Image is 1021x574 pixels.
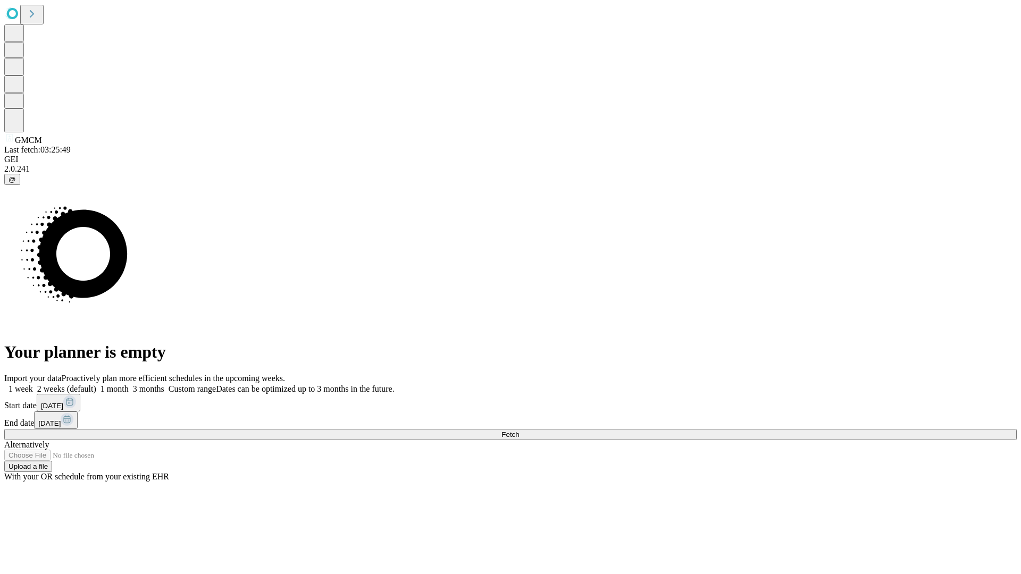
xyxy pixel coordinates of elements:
[9,384,33,393] span: 1 week
[4,155,1017,164] div: GEI
[133,384,164,393] span: 3 months
[501,430,519,438] span: Fetch
[37,394,80,411] button: [DATE]
[4,411,1017,429] div: End date
[37,384,96,393] span: 2 weeks (default)
[4,174,20,185] button: @
[41,402,63,410] span: [DATE]
[4,164,1017,174] div: 2.0.241
[4,440,49,449] span: Alternatively
[34,411,78,429] button: [DATE]
[216,384,394,393] span: Dates can be optimized up to 3 months in the future.
[4,429,1017,440] button: Fetch
[62,374,285,383] span: Proactively plan more efficient schedules in the upcoming weeks.
[4,342,1017,362] h1: Your planner is empty
[4,394,1017,411] div: Start date
[9,175,16,183] span: @
[169,384,216,393] span: Custom range
[4,374,62,383] span: Import your data
[4,472,169,481] span: With your OR schedule from your existing EHR
[4,461,52,472] button: Upload a file
[15,136,42,145] span: GMCM
[4,145,71,154] span: Last fetch: 03:25:49
[101,384,129,393] span: 1 month
[38,419,61,427] span: [DATE]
